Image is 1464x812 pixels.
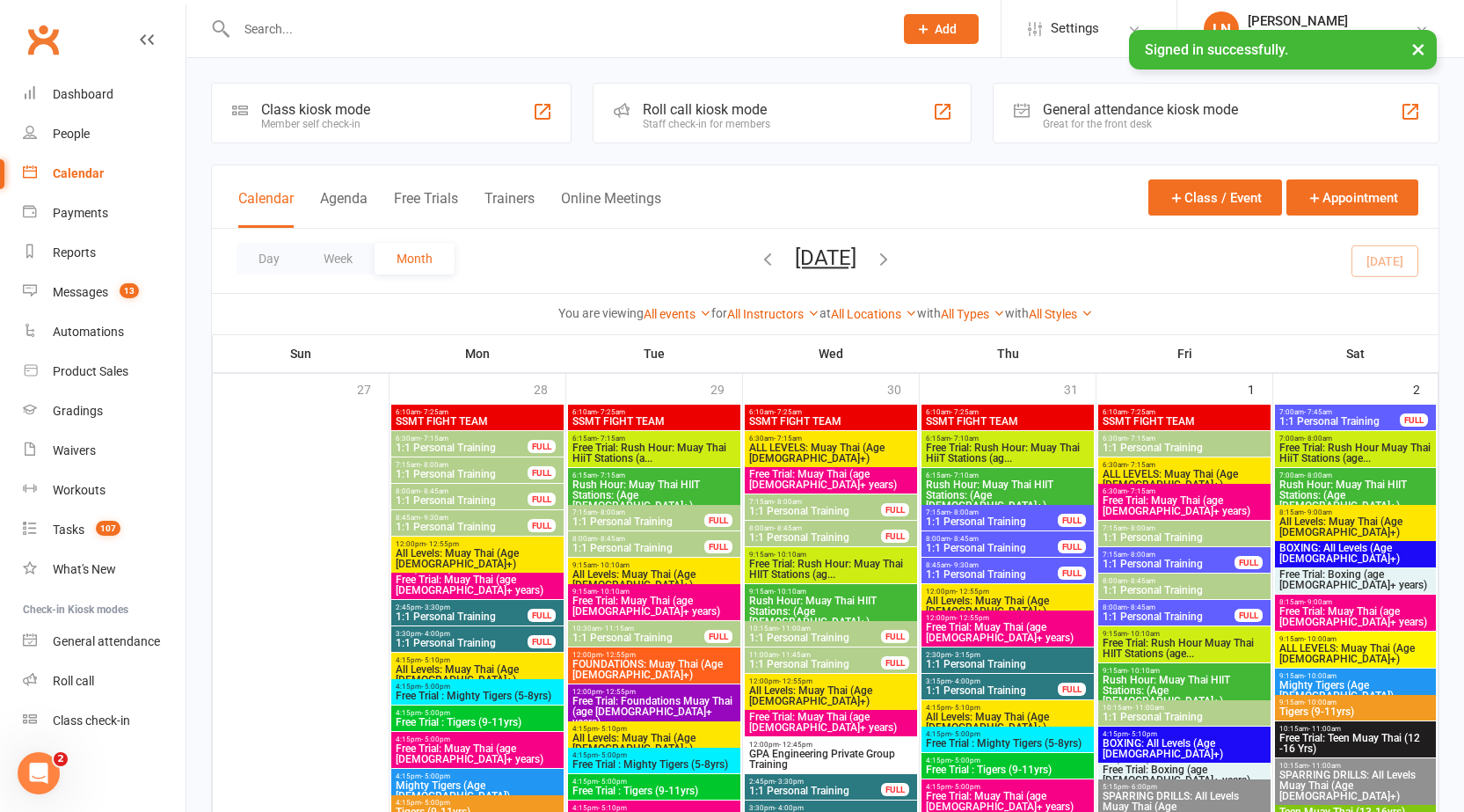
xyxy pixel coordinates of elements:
span: Signed in successfully. [1145,41,1288,58]
span: - 11:00am [1132,704,1164,712]
span: Rush Hour: Muay Thai HIIT Stations: (Age [DEMOGRAPHIC_DATA]+) [572,479,737,511]
span: Free Trial: Foundations Muay Thai (age [DEMOGRAPHIC_DATA]+ years) [572,696,737,728]
span: 9:15am [748,588,914,596]
span: Tigers (9-11yrs) [1278,706,1432,717]
span: - 7:15am [774,435,802,443]
div: 27 [357,374,389,403]
div: Roll call [53,674,94,688]
span: - 7:10am [951,435,979,443]
span: 1:1 Personal Training [572,633,705,643]
span: All Levels: Muay Thai (Age [DEMOGRAPHIC_DATA]+) [395,664,560,685]
button: Calendar [238,190,294,228]
span: - 9:30am [420,514,448,522]
div: FULL [1058,567,1086,580]
span: - 5:10pm [951,704,980,712]
div: FULL [881,503,909,516]
span: 7:15am [395,461,528,469]
span: - 8:00am [774,498,802,506]
div: FULL [704,514,732,527]
span: - 8:45am [1127,577,1155,585]
button: [DATE] [795,245,856,270]
div: General attendance [53,634,160,648]
span: 1:1 Personal Training [1102,611,1235,622]
div: FULL [881,530,909,543]
span: - 7:15am [1127,487,1155,495]
a: Class kiosk mode [23,701,186,741]
div: Gradings [53,404,103,418]
span: 1:1 Personal Training [925,569,1059,580]
span: - 3:30pm [421,604,450,611]
div: FULL [1400,413,1428,427]
span: - 8:00am [951,508,979,516]
div: Messages [53,285,108,299]
span: - 10:10am [774,588,806,596]
span: Free Trial: Rush Hour: Muay Thai HiiT Stations (ag... [925,443,1090,464]
input: Search... [231,17,881,41]
div: Roll call kiosk mode [643,101,770,118]
a: All Types [941,307,1005,321]
a: People [23,114,186,154]
span: 1:1 Personal Training [925,543,1059,553]
strong: with [1005,306,1029,320]
span: Rush Hour: Muay Thai HIIT Stations: (Age [DEMOGRAPHIC_DATA]+) [1102,675,1267,706]
span: - 10:10am [597,588,630,596]
span: - 7:15am [420,435,448,443]
span: - 10:10am [1127,667,1160,675]
span: - 7:10am [951,472,979,479]
div: Payments [53,206,108,220]
span: 1:1 Personal Training [1102,443,1267,453]
span: Mighty Tigers (Age [DEMOGRAPHIC_DATA]) [1278,680,1432,701]
span: 4:15pm [395,683,560,691]
span: Free Trial: Muay Thai (age [DEMOGRAPHIC_DATA]+ years) [748,469,914,490]
div: FULL [528,440,556,453]
span: - 8:00am [597,508,625,516]
span: Settings [1051,9,1099,48]
a: General attendance kiosk mode [23,622,186,662]
div: 31 [1064,374,1096,403]
span: 1:1 Personal Training [1102,532,1267,543]
span: 1:1 Personal Training [925,516,1059,527]
span: BOXING: All Levels (Age [DEMOGRAPHIC_DATA]+) [1278,543,1432,564]
div: 2 [1413,374,1438,403]
span: - 5:10pm [598,725,627,733]
span: Free Trial: Rush Hour: Muay Thai HIIT Stations (ag... [748,559,914,580]
span: - 12:55pm [602,651,636,659]
span: 4:15pm [1102,730,1267,738]
a: All Instructors [727,307,819,321]
span: 8:00am [572,535,705,543]
span: - 12:55pm [426,540,459,548]
div: Great for the front desk [1043,118,1238,130]
span: 1:1 Personal Training [748,506,882,516]
div: 29 [710,374,742,403]
span: 1:1 Personal Training [925,685,1059,696]
span: - 10:00am [1304,699,1337,706]
div: Product Sales [53,364,128,378]
div: Class kiosk mode [261,101,370,118]
span: 6:15am [925,435,1090,443]
span: 8:45am [395,514,528,522]
span: - 7:15am [1127,435,1155,443]
span: 12:00pm [572,688,737,696]
th: Sun [213,335,390,372]
span: 7:15am [1102,551,1235,559]
span: 13 [120,283,139,298]
span: 7:15am [748,498,882,506]
div: Workouts [53,483,106,497]
button: Week [302,243,375,274]
span: Rush Hour: Muay Thai HIIT Stations: (Age [DEMOGRAPHIC_DATA]+) [1278,479,1432,511]
div: Automations [53,325,124,339]
span: 12:00pm [748,677,914,685]
button: Free Trials [394,190,458,228]
span: 7:15am [1102,524,1267,532]
span: Free Trial: Muay Thai (age [DEMOGRAPHIC_DATA]+ years) [395,574,560,596]
button: Month [375,243,455,274]
button: Add [904,14,979,44]
button: Appointment [1286,179,1418,216]
span: 1:1 Personal Training [395,495,528,506]
span: - 4:00pm [951,677,980,685]
span: 1:1 Personal Training [1102,585,1267,596]
span: - 12:55pm [779,677,812,685]
th: Fri [1096,335,1273,372]
span: 6:10am [572,408,737,416]
span: 7:15am [925,508,1059,516]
